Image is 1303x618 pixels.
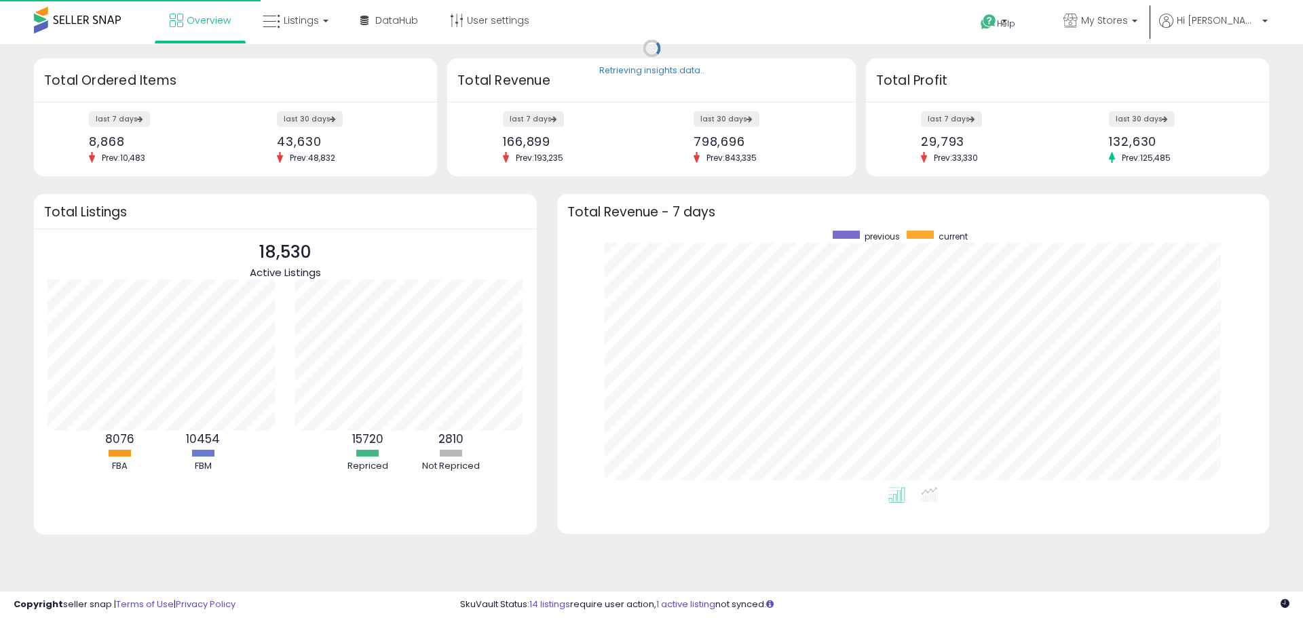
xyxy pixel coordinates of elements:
div: FBA [79,460,160,473]
span: Hi [PERSON_NAME] [1177,14,1258,27]
label: last 7 days [89,111,150,127]
a: Help [970,3,1042,44]
div: FBM [162,460,244,473]
i: Click here to read more about un-synced listings. [766,600,774,609]
div: SkuVault Status: require user action, not synced. [460,598,1289,611]
span: Prev: 193,235 [509,152,570,163]
i: Get Help [980,14,997,31]
h3: Total Ordered Items [44,71,427,90]
span: DataHub [375,14,418,27]
div: 43,630 [277,134,413,149]
h3: Total Revenue - 7 days [567,207,1259,217]
span: Prev: 843,335 [700,152,763,163]
a: 1 active listing [656,598,715,611]
a: Terms of Use [116,598,174,611]
span: Prev: 10,483 [95,152,152,163]
label: last 30 days [694,111,759,127]
div: 166,899 [503,134,641,149]
span: Listings [284,14,319,27]
p: 18,530 [250,239,321,265]
span: previous [865,231,900,242]
div: 132,630 [1109,134,1245,149]
label: last 30 days [1109,111,1175,127]
span: Overview [187,14,231,27]
b: 10454 [186,431,220,447]
div: seller snap | | [14,598,235,611]
span: Prev: 125,485 [1115,152,1177,163]
span: Help [997,18,1015,29]
div: Retrieving insights data.. [599,65,704,77]
div: 798,696 [694,134,832,149]
b: 2810 [438,431,464,447]
span: Prev: 33,330 [927,152,985,163]
span: My Stores [1081,14,1128,27]
a: Privacy Policy [176,598,235,611]
div: 8,868 [89,134,225,149]
h3: Total Listings [44,207,527,217]
h3: Total Revenue [457,71,846,90]
label: last 30 days [277,111,343,127]
b: 8076 [105,431,134,447]
label: last 7 days [503,111,564,127]
span: Prev: 48,832 [283,152,342,163]
a: 14 listings [529,598,570,611]
span: Active Listings [250,265,321,279]
div: Not Repriced [411,460,492,473]
a: Hi [PERSON_NAME] [1159,14,1268,44]
div: Repriced [327,460,409,473]
span: current [939,231,968,242]
b: 15720 [352,431,383,447]
h3: Total Profit [876,71,1259,90]
div: 29,793 [921,134,1057,149]
label: last 7 days [921,111,982,127]
strong: Copyright [14,598,63,611]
